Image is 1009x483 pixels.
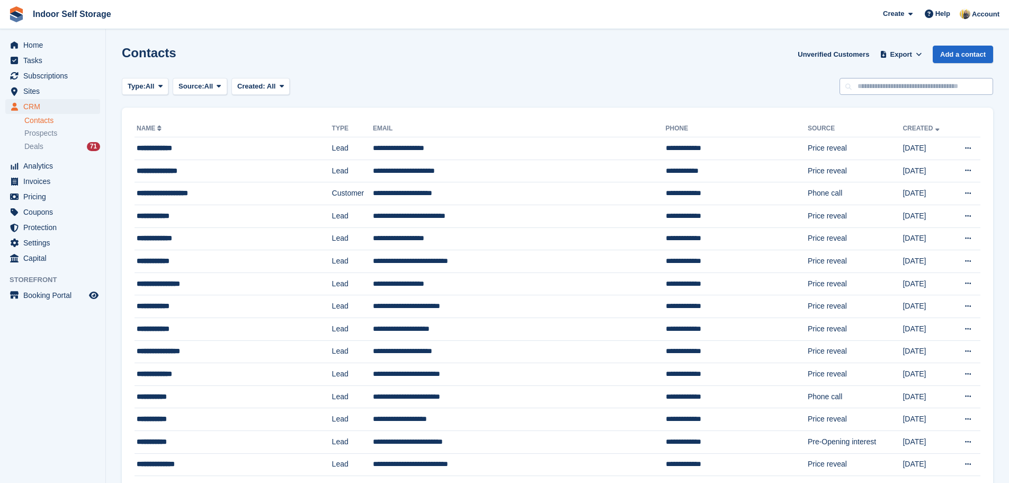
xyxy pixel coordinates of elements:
a: menu [5,84,100,99]
a: menu [5,174,100,189]
span: Account [972,9,999,20]
td: [DATE] [903,340,952,363]
span: All [204,81,213,92]
a: menu [5,53,100,68]
td: Lead [332,160,373,182]
span: CRM [23,99,87,114]
span: Tasks [23,53,87,68]
td: Lead [332,453,373,476]
td: [DATE] [903,408,952,431]
span: All [267,82,276,90]
td: Price reveal [808,205,903,227]
a: Contacts [24,116,100,126]
span: Invoices [23,174,87,189]
span: Pricing [23,189,87,204]
span: Settings [23,235,87,250]
span: Coupons [23,205,87,219]
td: [DATE] [903,453,952,476]
td: Lead [332,295,373,318]
td: Lead [332,363,373,386]
a: Created [903,125,941,132]
td: Price reveal [808,453,903,476]
h1: Contacts [122,46,176,60]
td: Price reveal [808,363,903,386]
a: menu [5,220,100,235]
span: Deals [24,142,43,152]
td: [DATE] [903,160,952,182]
div: 71 [87,142,100,151]
td: Price reveal [808,137,903,160]
span: Home [23,38,87,52]
span: Protection [23,220,87,235]
th: Phone [666,120,808,137]
span: All [146,81,155,92]
td: Price reveal [808,295,903,318]
td: Price reveal [808,227,903,250]
span: Create [883,8,904,19]
button: Created: All [231,78,290,95]
td: Lead [332,227,373,250]
td: Price reveal [808,318,903,340]
td: [DATE] [903,273,952,295]
a: Preview store [87,289,100,302]
td: Customer [332,182,373,205]
td: Pre-Opening interest [808,431,903,453]
a: Add a contact [933,46,993,63]
td: Lead [332,137,373,160]
span: Analytics [23,159,87,173]
a: menu [5,205,100,219]
a: Unverified Customers [793,46,873,63]
a: Name [137,125,164,132]
span: Export [890,49,912,60]
span: Booking Portal [23,288,87,303]
button: Source: All [173,78,227,95]
a: menu [5,38,100,52]
span: Capital [23,251,87,266]
td: Lead [332,431,373,453]
td: Lead [332,408,373,431]
a: Prospects [24,128,100,139]
img: stora-icon-8386f47178a22dfd0bd8f6a31ec36ba5ce8667c1dd55bd0f319d3a0aa187defe.svg [8,6,24,22]
td: [DATE] [903,182,952,205]
th: Email [373,120,666,137]
td: [DATE] [903,363,952,386]
span: Source: [178,81,204,92]
a: menu [5,99,100,114]
td: Lead [332,340,373,363]
a: menu [5,288,100,303]
img: Jo Moon [960,8,970,19]
td: Lead [332,250,373,273]
a: menu [5,159,100,173]
td: [DATE] [903,385,952,408]
button: Export [878,46,924,63]
td: [DATE] [903,318,952,340]
td: [DATE] [903,227,952,250]
td: [DATE] [903,250,952,273]
span: Storefront [10,275,105,285]
td: Lead [332,318,373,340]
th: Source [808,120,903,137]
span: Subscriptions [23,68,87,83]
td: [DATE] [903,295,952,318]
td: Price reveal [808,250,903,273]
span: Type: [128,81,146,92]
td: Lead [332,385,373,408]
a: Indoor Self Storage [29,5,115,23]
td: Lead [332,205,373,227]
a: Deals 71 [24,141,100,152]
td: Phone call [808,385,903,408]
a: menu [5,235,100,250]
span: Sites [23,84,87,99]
span: Created: [237,82,265,90]
td: Phone call [808,182,903,205]
button: Type: All [122,78,168,95]
span: Prospects [24,128,57,138]
td: Price reveal [808,160,903,182]
td: [DATE] [903,205,952,227]
td: Price reveal [808,273,903,295]
th: Type [332,120,373,137]
a: menu [5,68,100,83]
td: Price reveal [808,340,903,363]
span: Help [935,8,950,19]
td: [DATE] [903,137,952,160]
